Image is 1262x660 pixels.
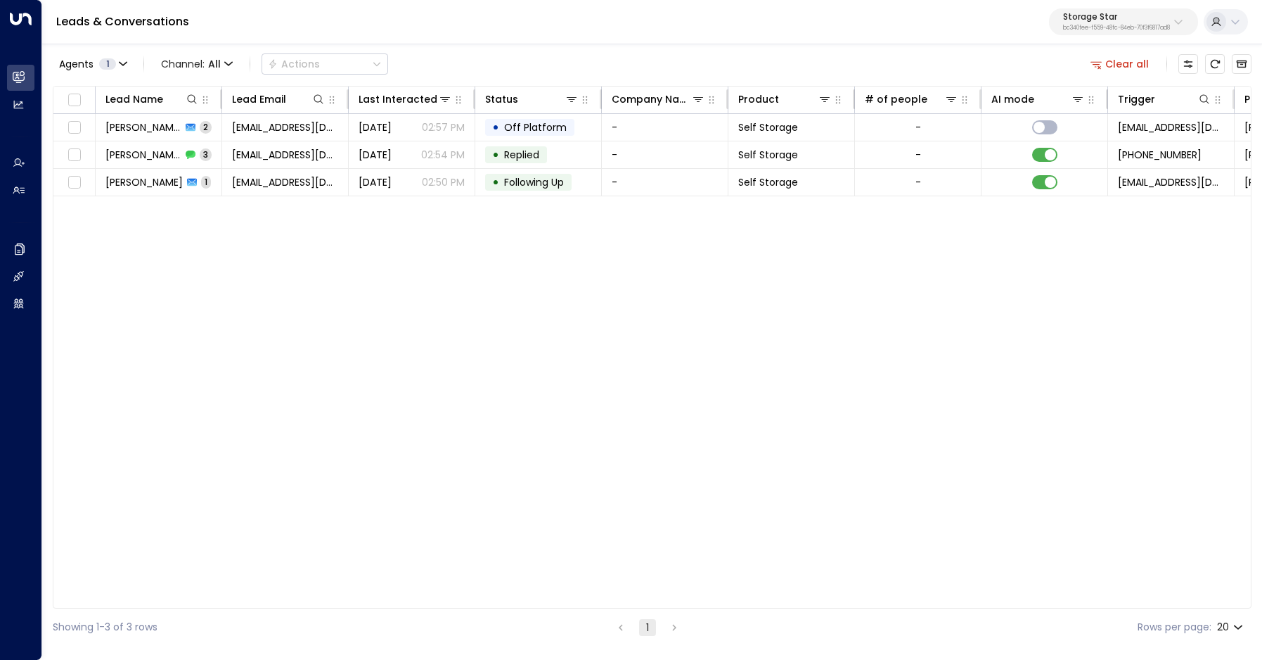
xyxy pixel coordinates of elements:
[602,114,728,141] td: -
[1085,54,1155,74] button: Clear all
[991,91,1085,108] div: AI mode
[99,58,116,70] span: 1
[612,91,691,108] div: Company Name
[865,91,958,108] div: # of people
[1063,25,1170,31] p: bc340fee-f559-48fc-84eb-70f3f6817ad8
[738,91,832,108] div: Product
[639,619,656,636] button: page 1
[915,148,921,162] div: -
[53,620,157,635] div: Showing 1-3 of 3 rows
[155,54,238,74] button: Channel:All
[232,175,338,189] span: Sangerweston@gmail.com
[208,58,221,70] span: All
[504,148,539,162] span: Replied
[105,120,181,134] span: Weston Sanger
[485,91,518,108] div: Status
[1217,617,1246,637] div: 20
[915,120,921,134] div: -
[915,175,921,189] div: -
[1118,91,1211,108] div: Trigger
[421,148,465,162] p: 02:54 PM
[1138,620,1211,635] label: Rows per page:
[738,148,798,162] span: Self Storage
[865,91,927,108] div: # of people
[359,175,392,189] span: Yesterday
[602,141,728,168] td: -
[504,120,567,134] span: Off Platform
[359,91,437,108] div: Last Interacted
[262,53,388,75] button: Actions
[422,175,465,189] p: 02:50 PM
[738,91,779,108] div: Product
[359,120,392,134] span: Yesterday
[612,618,683,636] nav: pagination navigation
[738,175,798,189] span: Self Storage
[268,58,320,70] div: Actions
[492,143,499,167] div: •
[105,175,183,189] span: Weston Sanger
[56,13,189,30] a: Leads & Conversations
[1205,54,1225,74] span: Refresh
[359,91,452,108] div: Last Interacted
[422,120,465,134] p: 02:57 PM
[155,54,238,74] span: Channel:
[1232,54,1251,74] button: Archived Leads
[1118,175,1224,189] span: noreply@storagely.io
[65,146,83,164] span: Toggle select row
[1118,148,1202,162] span: +13073460348
[232,91,286,108] div: Lead Email
[602,169,728,196] td: -
[65,119,83,137] span: Toggle select row
[492,115,499,139] div: •
[991,91,1034,108] div: AI mode
[485,91,579,108] div: Status
[1118,120,1224,134] span: noreply@storagely.io
[232,148,338,162] span: Sangerweston@gmail.com
[65,91,83,109] span: Toggle select all
[492,170,499,194] div: •
[232,120,338,134] span: Sangerweston@gmail.com
[200,148,212,160] span: 3
[201,176,211,188] span: 1
[1063,13,1170,21] p: Storage Star
[105,148,181,162] span: Weston Sanger
[738,120,798,134] span: Self Storage
[105,91,163,108] div: Lead Name
[262,53,388,75] div: Button group with a nested menu
[359,148,392,162] span: Yesterday
[612,91,705,108] div: Company Name
[1049,8,1198,35] button: Storage Starbc340fee-f559-48fc-84eb-70f3f6817ad8
[504,175,564,189] span: Following Up
[200,121,212,133] span: 2
[59,59,94,69] span: Agents
[1118,91,1155,108] div: Trigger
[105,91,199,108] div: Lead Name
[1178,54,1198,74] button: Customize
[53,54,132,74] button: Agents1
[65,174,83,191] span: Toggle select row
[232,91,326,108] div: Lead Email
